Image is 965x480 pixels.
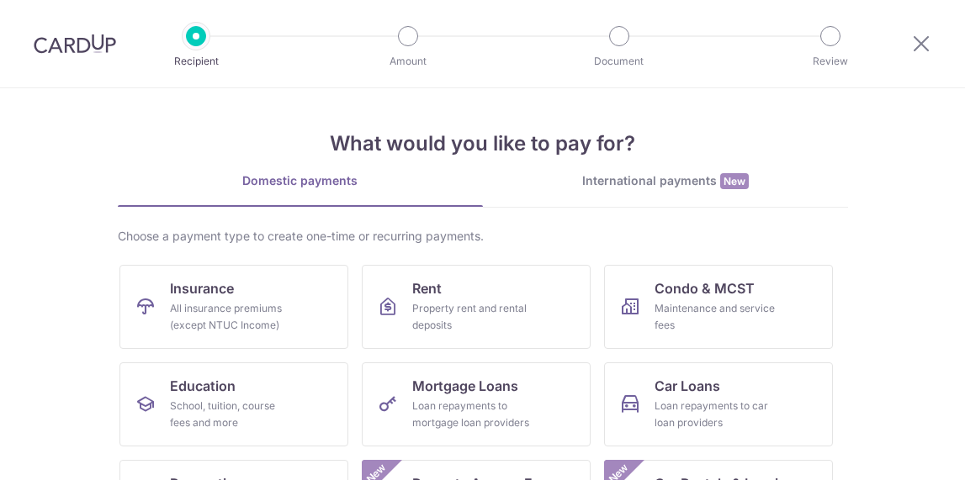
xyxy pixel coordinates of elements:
[412,376,518,396] span: Mortgage Loans
[655,376,720,396] span: Car Loans
[604,362,833,446] a: Car LoansLoan repayments to car loan providers
[655,300,776,334] div: Maintenance and service fees
[119,265,348,349] a: InsuranceAll insurance premiums (except NTUC Income)
[34,34,116,54] img: CardUp
[170,398,291,431] div: School, tuition, course fees and more
[362,265,591,349] a: RentProperty rent and rental deposits
[557,53,681,70] p: Document
[170,278,234,298] span: Insurance
[412,278,442,298] span: Rent
[362,362,591,446] a: Mortgage LoansLoan repayments to mortgage loan providers
[170,376,236,396] span: Education
[604,265,833,349] a: Condo & MCSTMaintenance and service fees
[118,129,848,159] h4: What would you like to pay for?
[483,172,848,190] div: International payments
[134,53,258,70] p: Recipient
[412,300,533,334] div: Property rent and rental deposits
[118,172,483,189] div: Domestic payments
[346,53,470,70] p: Amount
[720,173,749,189] span: New
[655,278,755,298] span: Condo & MCST
[856,430,948,472] iframe: Opens a widget where you can find more information
[170,300,291,334] div: All insurance premiums (except NTUC Income)
[655,398,776,431] div: Loan repayments to car loan providers
[412,398,533,431] div: Loan repayments to mortgage loan providers
[119,362,348,446] a: EducationSchool, tuition, course fees and more
[118,228,848,245] div: Choose a payment type to create one-time or recurring payments.
[768,53,893,70] p: Review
